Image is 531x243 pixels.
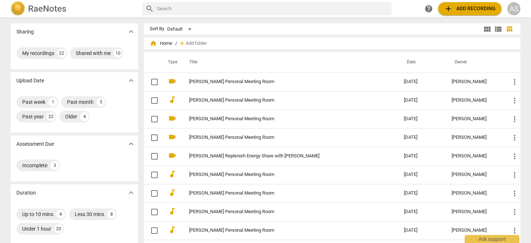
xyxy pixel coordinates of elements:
[168,114,177,123] span: videocam
[493,24,504,35] button: List view
[127,140,135,148] span: expand_more
[510,152,519,161] span: more_vert
[168,170,177,179] span: audiotrack
[168,77,177,86] span: videocam
[150,40,172,47] span: Home
[452,191,499,196] div: [PERSON_NAME]
[126,26,137,37] button: Show more
[22,113,44,120] div: Past year
[189,228,378,233] a: [PERSON_NAME] Personal Meeting Room
[510,115,519,124] span: more_vert
[126,138,137,149] button: Show more
[398,72,446,91] td: [DATE]
[127,188,135,197] span: expand_more
[510,171,519,179] span: more_vert
[126,75,137,86] button: Show more
[47,112,55,121] div: 22
[22,211,53,218] div: Up to 10 mins
[22,98,46,106] div: Past week
[398,147,446,165] td: [DATE]
[189,116,378,122] a: [PERSON_NAME] Personal Meeting Room
[452,172,499,177] div: [PERSON_NAME]
[465,235,519,243] div: Ask support
[168,133,177,141] span: videocam
[54,224,63,233] div: 20
[75,211,104,218] div: Less 30 mins
[145,4,154,13] span: search
[189,172,378,177] a: [PERSON_NAME] Personal Meeting Room
[452,79,499,85] div: [PERSON_NAME]
[189,79,378,85] a: [PERSON_NAME] Personal Meeting Room
[510,133,519,142] span: more_vert
[56,210,65,219] div: 4
[398,221,446,240] td: [DATE]
[22,50,54,57] div: My recordings
[126,187,137,198] button: Show more
[398,110,446,128] td: [DATE]
[48,98,57,106] div: 1
[494,25,503,34] span: view_list
[452,116,499,122] div: [PERSON_NAME]
[452,228,499,233] div: [PERSON_NAME]
[180,52,398,72] th: Title
[16,77,44,85] p: Upload Date
[175,41,177,46] span: /
[510,226,519,235] span: more_vert
[398,91,446,110] td: [DATE]
[22,162,47,169] div: Incomplete
[178,40,186,47] span: add
[422,2,435,15] a: Help
[97,98,105,106] div: 5
[168,95,177,104] span: audiotrack
[28,4,66,14] h2: RaeNotes
[168,151,177,160] span: videocam
[452,209,499,215] div: [PERSON_NAME]
[168,188,177,197] span: audiotrack
[189,191,378,196] a: [PERSON_NAME] Personal Meeting Room
[189,98,378,103] a: [PERSON_NAME] Personal Meeting Room
[168,226,177,234] span: audiotrack
[398,184,446,203] td: [DATE]
[65,113,77,120] div: Older
[452,98,499,103] div: [PERSON_NAME]
[482,24,493,35] button: Tile view
[11,1,137,16] a: LogoRaeNotes
[167,23,194,35] div: Default
[398,52,446,72] th: Date
[150,26,164,32] div: Sort By
[57,49,66,58] div: 22
[438,2,501,15] button: Upload
[444,4,453,13] span: add
[510,96,519,105] span: more_vert
[22,225,51,232] div: Under 1 hour
[76,50,111,57] div: Shared with me
[150,40,157,47] span: home
[114,49,122,58] div: 10
[452,153,499,159] div: [PERSON_NAME]
[189,209,378,215] a: [PERSON_NAME] Personal Meeting Room
[127,76,135,85] span: expand_more
[398,203,446,221] td: [DATE]
[16,28,34,36] p: Sharing
[510,208,519,216] span: more_vert
[504,24,515,35] button: Table view
[157,3,389,15] input: Search
[444,4,496,13] span: Add recording
[424,4,433,13] span: help
[483,25,492,34] span: view_module
[510,78,519,86] span: more_vert
[80,112,89,121] div: 4
[127,27,135,36] span: expand_more
[186,41,207,46] span: Add folder
[398,128,446,147] td: [DATE]
[168,207,177,216] span: audiotrack
[16,140,54,148] p: Assessment Due
[510,189,519,198] span: more_vert
[446,52,504,72] th: Owner
[16,189,36,197] p: Duration
[452,135,499,140] div: [PERSON_NAME]
[507,2,520,15] div: AS
[189,153,378,159] a: [PERSON_NAME] Replenish Energy Share with [PERSON_NAME]
[398,165,446,184] td: [DATE]
[189,135,378,140] a: [PERSON_NAME] Personal Meeting Room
